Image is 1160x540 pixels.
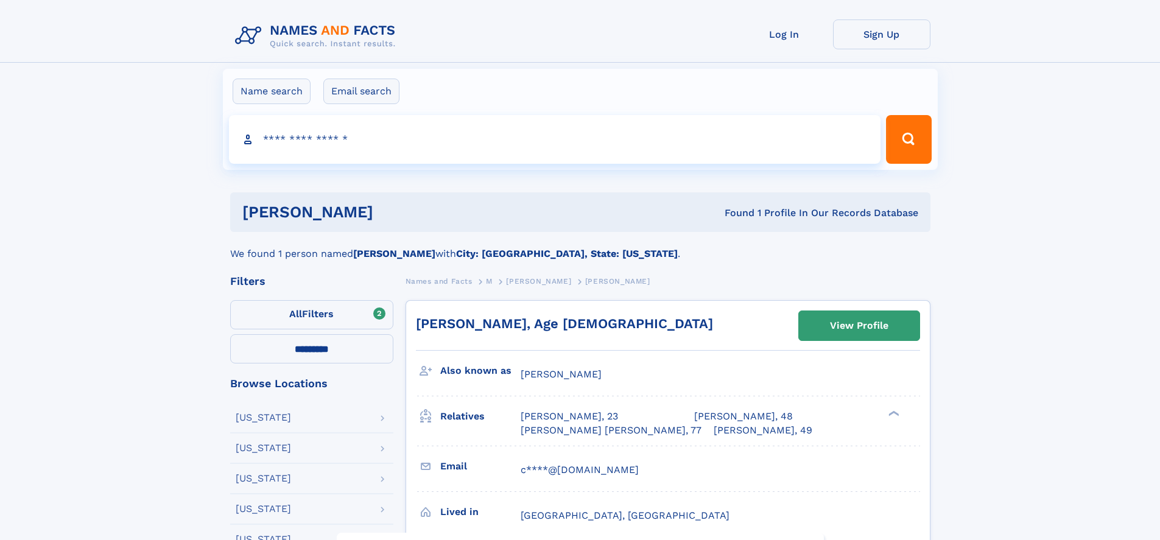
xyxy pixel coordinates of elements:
[229,115,881,164] input: search input
[230,19,406,52] img: Logo Names and Facts
[440,360,521,381] h3: Also known as
[506,273,571,289] a: [PERSON_NAME]
[506,277,571,286] span: [PERSON_NAME]
[549,206,918,220] div: Found 1 Profile In Our Records Database
[833,19,930,49] a: Sign Up
[456,248,678,259] b: City: [GEOGRAPHIC_DATA], State: [US_STATE]
[486,273,493,289] a: M
[236,504,291,514] div: [US_STATE]
[736,19,833,49] a: Log In
[236,474,291,483] div: [US_STATE]
[236,413,291,423] div: [US_STATE]
[486,277,493,286] span: M
[233,79,311,104] label: Name search
[521,368,602,380] span: [PERSON_NAME]
[521,410,618,423] a: [PERSON_NAME], 23
[440,456,521,477] h3: Email
[230,276,393,287] div: Filters
[830,312,888,340] div: View Profile
[230,378,393,389] div: Browse Locations
[714,424,812,437] a: [PERSON_NAME], 49
[289,308,302,320] span: All
[694,410,793,423] a: [PERSON_NAME], 48
[885,410,900,418] div: ❯
[440,502,521,522] h3: Lived in
[242,205,549,220] h1: [PERSON_NAME]
[406,273,473,289] a: Names and Facts
[440,406,521,427] h3: Relatives
[416,316,713,331] a: [PERSON_NAME], Age [DEMOGRAPHIC_DATA]
[323,79,399,104] label: Email search
[236,443,291,453] div: [US_STATE]
[521,424,701,437] a: [PERSON_NAME] [PERSON_NAME], 77
[230,300,393,329] label: Filters
[886,115,931,164] button: Search Button
[799,311,919,340] a: View Profile
[585,277,650,286] span: [PERSON_NAME]
[230,232,930,261] div: We found 1 person named with .
[521,510,729,521] span: [GEOGRAPHIC_DATA], [GEOGRAPHIC_DATA]
[353,248,435,259] b: [PERSON_NAME]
